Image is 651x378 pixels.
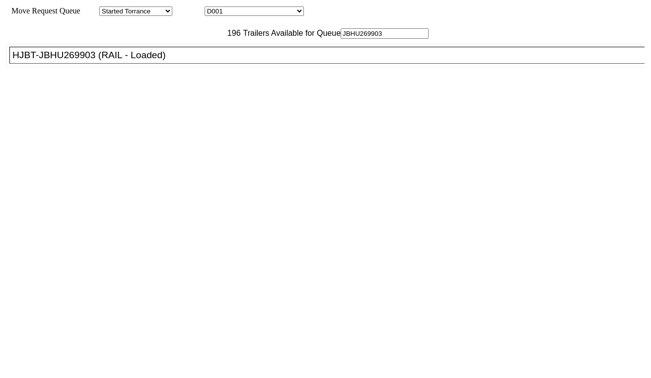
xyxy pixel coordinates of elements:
[82,6,97,15] span: Area
[241,29,341,37] span: Trailers Available for Queue
[12,50,651,61] div: HJBT-JBHU269903 (RAIL - Loaded)
[222,29,241,37] span: 196
[341,28,429,39] input: Filter Available Trailers
[174,6,203,15] span: Location
[6,6,80,15] span: Move Request Queue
